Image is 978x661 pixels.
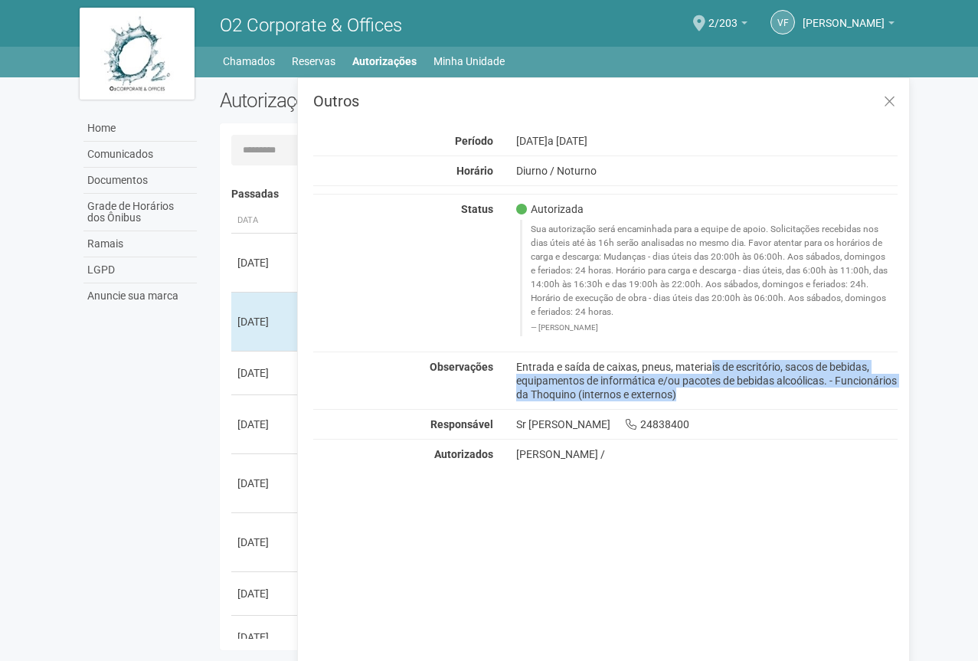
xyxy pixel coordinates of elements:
[83,168,197,194] a: Documentos
[237,586,294,601] div: [DATE]
[516,447,898,461] div: [PERSON_NAME] /
[231,188,888,200] h4: Passadas
[237,630,294,645] div: [DATE]
[231,208,300,234] th: Data
[223,51,275,72] a: Chamados
[83,231,197,257] a: Ramais
[505,134,910,148] div: [DATE]
[456,165,493,177] strong: Horário
[83,283,197,309] a: Anuncie sua marca
[803,19,895,31] a: [PERSON_NAME]
[83,116,197,142] a: Home
[430,361,493,373] strong: Observações
[531,322,890,333] footer: [PERSON_NAME]
[220,89,548,112] h2: Autorizações
[237,314,294,329] div: [DATE]
[548,135,587,147] span: a [DATE]
[313,93,898,109] h3: Outros
[220,15,402,36] span: O2 Corporate & Offices
[237,535,294,550] div: [DATE]
[237,476,294,491] div: [DATE]
[292,51,335,72] a: Reservas
[80,8,195,100] img: logo.jpg
[516,202,584,216] span: Autorizada
[237,255,294,270] div: [DATE]
[352,51,417,72] a: Autorizações
[430,418,493,430] strong: Responsável
[770,10,795,34] a: VF
[520,220,898,335] blockquote: Sua autorização será encaminhada para a equipe de apoio. Solicitações recebidas nos dias úteis at...
[708,2,738,29] span: 2/203
[83,194,197,231] a: Grade de Horários dos Ônibus
[434,448,493,460] strong: Autorizados
[708,19,747,31] a: 2/203
[237,417,294,432] div: [DATE]
[237,365,294,381] div: [DATE]
[83,257,197,283] a: LGPD
[803,2,885,29] span: Vivian Félix
[505,417,910,431] div: Sr [PERSON_NAME] 24838400
[505,360,910,401] div: Entrada e saída de caixas, pneus, materiais de escritório, sacos de bebidas, equipamentos de info...
[433,51,505,72] a: Minha Unidade
[455,135,493,147] strong: Período
[505,164,910,178] div: Diurno / Noturno
[461,203,493,215] strong: Status
[83,142,197,168] a: Comunicados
